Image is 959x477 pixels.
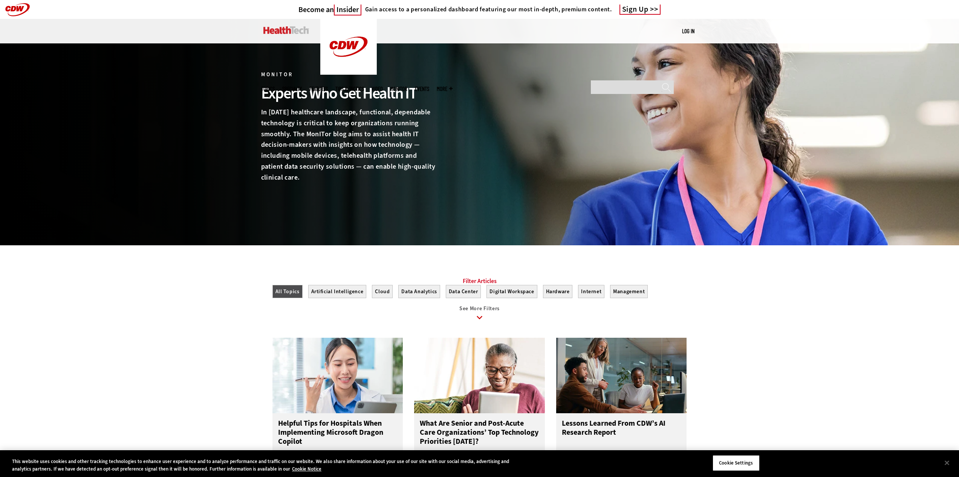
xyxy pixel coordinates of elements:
[415,86,429,92] a: Events
[713,455,760,471] button: Cookie Settings
[261,83,436,103] div: Experts Who Get Health IT
[420,419,539,449] h3: What Are Senior and Post-Acute Care Organizations’ Top Technology Priorities [DATE]?
[682,27,694,35] div: User menu
[12,458,528,472] div: This website uses cookies and other tracking technologies to enhance user experience and to analy...
[365,6,612,13] h4: Gain access to a personalized dashboard featuring our most in-depth, premium content.
[486,285,537,298] button: Digital Workspace
[437,86,453,92] span: More
[334,5,361,15] span: Insider
[556,338,687,413] img: People reviewing research
[372,285,393,298] button: Cloud
[543,285,573,298] button: Hardware
[282,86,302,92] span: Specialty
[308,285,367,298] button: Artificial Intelligence
[459,305,500,312] span: See More Filters
[335,86,364,92] a: Tips & Tactics
[320,19,377,75] img: Home
[414,338,545,466] a: Older person using tablet What Are Senior and Post-Acute Care Organizations’ Top Technology Prior...
[261,107,436,183] p: In [DATE] healthcare landscape, functional, dependable technology is critical to keep organizatio...
[309,86,328,92] a: Features
[372,86,383,92] a: Video
[292,466,321,472] a: More information about your privacy
[263,26,309,34] img: Home
[278,419,398,449] h3: Helpful Tips for Hospitals When Implementing Microsoft Dragon Copilot
[610,285,648,298] button: Management
[556,338,687,466] a: People reviewing research Lessons Learned From CDW’s AI Research Report
[398,285,440,298] button: Data Analytics
[939,454,955,471] button: Close
[463,277,497,285] a: Filter Articles
[562,419,681,449] h3: Lessons Learned From CDW’s AI Research Report
[272,338,403,413] img: Doctor using phone to dictate to tablet
[272,306,687,326] a: See More Filters
[261,86,275,92] span: Topics
[446,285,481,298] button: Data Center
[320,69,377,77] a: CDW
[272,338,403,466] a: Doctor using phone to dictate to tablet Helpful Tips for Hospitals When Implementing Microsoft Dr...
[272,285,303,298] button: All Topics
[390,86,407,92] a: MonITor
[414,338,545,413] img: Older person using tablet
[298,5,361,14] h3: Become an
[578,285,604,298] button: Internet
[298,5,361,14] a: Become anInsider
[619,5,661,15] a: Sign Up
[361,6,612,13] a: Gain access to a personalized dashboard featuring our most in-depth, premium content.
[682,28,694,34] a: Log in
